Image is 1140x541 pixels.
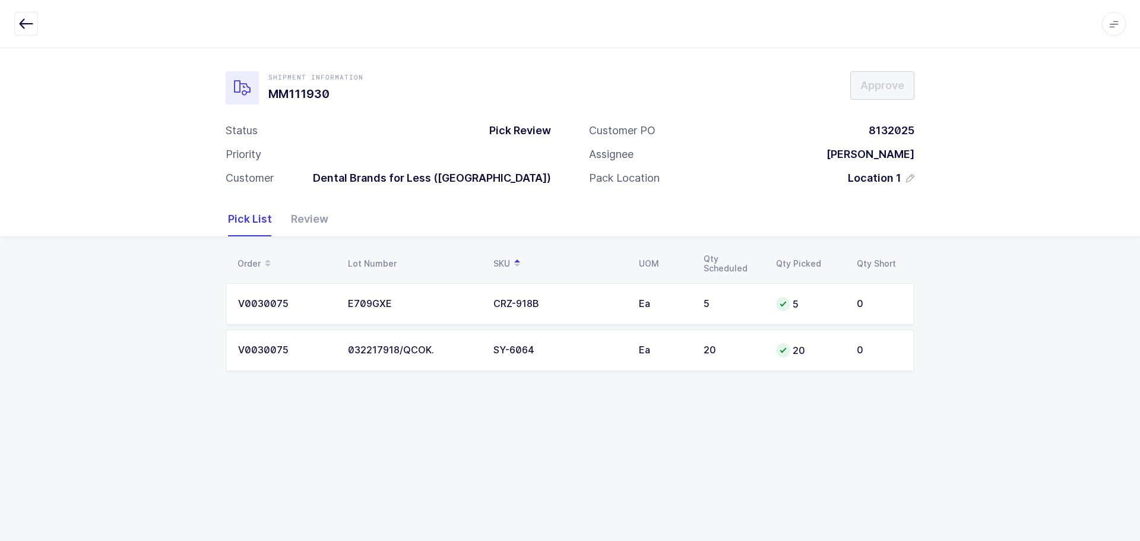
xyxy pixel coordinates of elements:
div: Priority [226,147,261,162]
div: Customer PO [589,124,655,138]
span: Location 1 [848,171,901,185]
div: Pick List [228,202,281,236]
div: CRZ-918B [493,299,625,309]
div: 032217918/QCOK. [348,345,479,356]
div: 0 [857,345,902,356]
h1: MM111930 [268,84,363,103]
div: Pack Location [589,171,660,185]
div: Assignee [589,147,634,162]
div: Qty Picked [776,259,843,268]
div: Qty Scheduled [704,254,762,273]
span: Approve [860,78,904,93]
div: Dental Brands for Less ([GEOGRAPHIC_DATA]) [303,171,551,185]
div: Qty Short [857,259,907,268]
div: E709GXE [348,299,479,309]
div: Review [281,202,328,236]
div: SKU [493,254,625,274]
div: 5 [704,299,762,309]
span: 8132025 [869,124,914,137]
div: Order [237,254,334,274]
div: UOM [639,259,689,268]
div: V0030075 [238,299,334,309]
div: Pick Review [480,124,551,138]
div: 0 [857,299,902,309]
div: 20 [776,343,843,357]
div: 20 [704,345,762,356]
div: Lot Number [348,259,479,268]
div: Status [226,124,258,138]
div: Ea [639,299,689,309]
div: V0030075 [238,345,334,356]
div: SY-6064 [493,345,625,356]
div: 5 [776,297,843,311]
div: Shipment Information [268,72,363,82]
div: Ea [639,345,689,356]
button: Location 1 [848,171,914,185]
div: [PERSON_NAME] [817,147,914,162]
button: Approve [850,71,914,100]
div: Customer [226,171,274,185]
